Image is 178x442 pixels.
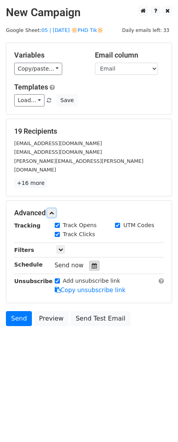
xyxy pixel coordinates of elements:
a: Preview [34,311,69,326]
label: Track Opens [63,221,97,229]
strong: Filters [14,247,34,253]
h5: Email column [95,51,164,60]
small: [PERSON_NAME][EMAIL_ADDRESS][PERSON_NAME][DOMAIN_NAME] [14,158,143,173]
small: [EMAIL_ADDRESS][DOMAIN_NAME] [14,140,102,146]
a: Copy/paste... [14,63,62,75]
h5: Variables [14,51,83,60]
iframe: Chat Widget [139,404,178,442]
a: Send [6,311,32,326]
small: [EMAIL_ADDRESS][DOMAIN_NAME] [14,149,102,155]
a: Send Test Email [70,311,130,326]
h5: Advanced [14,209,164,217]
label: UTM Codes [123,221,154,229]
label: Add unsubscribe link [63,277,121,285]
h2: New Campaign [6,6,172,19]
strong: Unsubscribe [14,278,53,284]
button: Save [57,94,77,106]
strong: Schedule [14,261,43,268]
label: Track Clicks [63,230,95,239]
a: +16 more [14,178,47,188]
span: Send now [55,262,84,269]
a: Load... [14,94,44,106]
strong: Tracking [14,222,41,229]
h5: 19 Recipients [14,127,164,136]
a: 05 | [DATE] 🔆PHD Tik🔆 [41,27,103,33]
a: Daily emails left: 33 [119,27,172,33]
span: Daily emails left: 33 [119,26,172,35]
a: Copy unsubscribe link [55,287,126,294]
small: Google Sheet: [6,27,103,33]
a: Templates [14,83,48,91]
